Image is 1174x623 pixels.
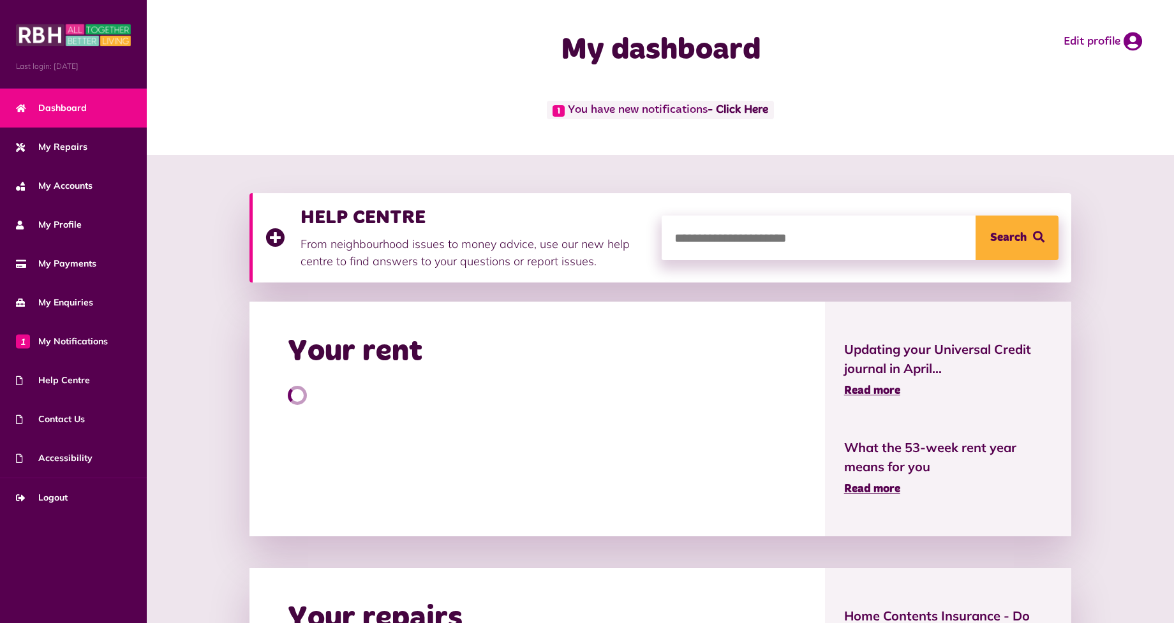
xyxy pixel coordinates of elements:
a: - Click Here [708,105,768,116]
h1: My dashboard [417,32,905,69]
span: Updating your Universal Credit journal in April... [844,340,1052,378]
span: Help Centre [16,374,90,387]
span: Logout [16,491,68,504]
a: Updating your Universal Credit journal in April... Read more [844,340,1052,400]
h2: Your rent [288,333,422,370]
span: What the 53-week rent year means for you [844,438,1052,476]
img: MyRBH [16,22,131,48]
button: Search [976,216,1059,260]
span: Dashboard [16,101,87,115]
span: Read more [844,385,900,397]
a: What the 53-week rent year means for you Read more [844,438,1052,498]
span: My Enquiries [16,296,93,309]
span: My Accounts [16,179,93,193]
span: My Notifications [16,335,108,348]
span: Read more [844,483,900,495]
span: My Profile [16,218,82,231]
span: Last login: [DATE] [16,61,131,72]
span: 1 [16,334,30,348]
span: Search [990,216,1027,260]
a: Edit profile [1064,32,1142,51]
span: You have new notifications [547,101,773,119]
p: From neighbourhood issues to money advice, use our new help centre to find answers to your questi... [301,235,650,270]
span: Contact Us [16,413,85,426]
span: My Payments [16,257,96,270]
span: My Repairs [16,140,87,154]
h3: HELP CENTRE [301,206,650,229]
span: 1 [553,105,565,117]
span: Accessibility [16,451,93,465]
